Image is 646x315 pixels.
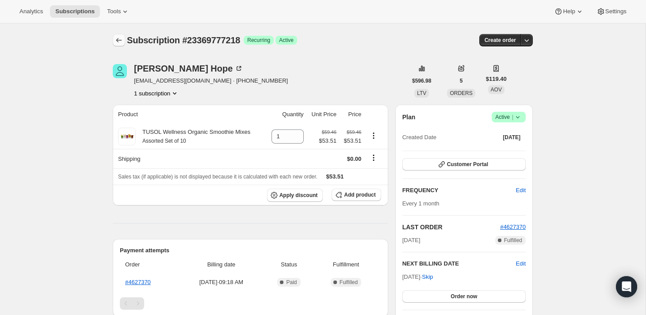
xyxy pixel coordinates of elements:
[402,223,500,232] h2: LAST ORDER
[516,186,526,195] span: Edit
[605,8,627,15] span: Settings
[402,158,526,171] button: Customer Portal
[113,105,265,124] th: Product
[455,75,468,87] button: 5
[267,189,323,202] button: Apply discount
[407,75,436,87] button: $596.98
[342,137,361,145] span: $53.51
[181,278,261,287] span: [DATE] · 09:18 AM
[503,134,520,141] span: [DATE]
[450,90,472,96] span: ORDERS
[495,113,522,121] span: Active
[347,129,361,135] small: $59.46
[500,224,526,230] a: #4627370
[485,37,516,44] span: Create order
[616,276,637,297] div: Open Intercom Messenger
[402,236,420,245] span: [DATE]
[120,297,381,310] nav: Pagination
[451,293,477,300] span: Order now
[479,34,521,46] button: Create order
[55,8,95,15] span: Subscriptions
[113,64,127,78] span: Holly Hope
[247,37,270,44] span: Recurring
[306,105,339,124] th: Unit Price
[347,156,362,162] span: $0.00
[279,37,294,44] span: Active
[512,114,513,121] span: |
[367,153,381,163] button: Shipping actions
[412,77,431,84] span: $596.98
[402,133,436,142] span: Created Date
[402,200,440,207] span: Every 1 month
[181,260,261,269] span: Billing date
[127,35,240,45] span: Subscription #23369777218
[102,5,135,18] button: Tools
[136,128,250,145] div: TUSOL Wellness Organic Smoothie Mixes
[504,237,522,244] span: Fulfilled
[279,192,318,199] span: Apply discount
[316,260,375,269] span: Fulfillment
[344,191,375,198] span: Add product
[422,273,433,281] span: Skip
[265,105,306,124] th: Quantity
[340,279,358,286] span: Fulfilled
[460,77,463,84] span: 5
[402,113,416,121] h2: Plan
[14,5,48,18] button: Analytics
[326,173,344,180] span: $53.51
[267,260,311,269] span: Status
[286,279,297,286] span: Paid
[113,149,265,168] th: Shipping
[125,279,151,285] a: #4627370
[516,259,526,268] button: Edit
[486,75,507,83] span: $119.40
[417,270,438,284] button: Skip
[402,259,516,268] h2: NEXT BILLING DATE
[107,8,121,15] span: Tools
[367,131,381,140] button: Product actions
[142,138,186,144] small: Assorted Set of 10
[19,8,43,15] span: Analytics
[134,64,243,73] div: [PERSON_NAME] Hope
[402,186,516,195] h2: FREQUENCY
[322,129,336,135] small: $59.46
[319,137,336,145] span: $53.51
[339,105,364,124] th: Price
[563,8,575,15] span: Help
[332,189,381,201] button: Add product
[549,5,589,18] button: Help
[591,5,632,18] button: Settings
[500,223,526,232] button: #4627370
[120,255,178,274] th: Order
[491,87,502,93] span: AOV
[447,161,488,168] span: Customer Portal
[511,183,531,197] button: Edit
[50,5,100,18] button: Subscriptions
[417,90,426,96] span: LTV
[402,273,433,280] span: [DATE] ·
[118,174,317,180] span: Sales tax (if applicable) is not displayed because it is calculated with each new order.
[120,246,381,255] h2: Payment attempts
[134,89,179,98] button: Product actions
[402,290,526,303] button: Order now
[113,34,125,46] button: Subscriptions
[134,76,288,85] span: [EMAIL_ADDRESS][DOMAIN_NAME] · [PHONE_NUMBER]
[497,131,526,144] button: [DATE]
